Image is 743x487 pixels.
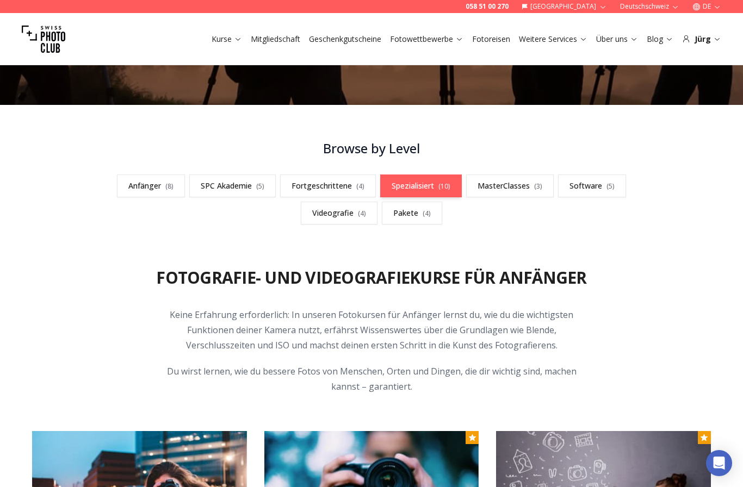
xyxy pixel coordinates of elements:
a: Spezialisiert(10) [380,174,462,197]
img: Swiss photo club [22,17,65,61]
a: SPC Akademie(5) [189,174,276,197]
a: Fotoreisen [472,34,510,45]
a: Videografie(4) [301,202,377,224]
a: Weitere Services [519,34,587,45]
a: Pakete(4) [382,202,442,224]
a: Anfänger(8) [117,174,185,197]
p: Keine Erfahrung erforderlich: In unseren Fotokursen für Anfänger lernst du, wie du die wichtigste... [163,307,580,353]
div: Jürg [682,34,721,45]
span: ( 10 ) [438,182,450,191]
a: 058 51 00 270 [466,2,509,11]
button: Fotoreisen [468,32,515,47]
button: Geschenkgutscheine [305,32,386,47]
div: Open Intercom Messenger [706,450,732,476]
span: ( 4 ) [356,182,364,191]
p: Du wirst lernen, wie du bessere Fotos von Menschen, Orten und Dingen, die dir wichtig sind, mache... [163,364,580,394]
a: Geschenkgutscheine [309,34,381,45]
a: Über uns [596,34,638,45]
span: ( 4 ) [423,209,431,218]
button: Mitgliedschaft [246,32,305,47]
button: Kurse [207,32,246,47]
a: Software(5) [558,174,626,197]
a: Fortgeschrittene(4) [280,174,376,197]
button: Fotowettbewerbe [386,32,468,47]
button: Über uns [592,32,642,47]
a: Kurse [212,34,242,45]
a: Fotowettbewerbe [390,34,463,45]
span: ( 5 ) [606,182,615,191]
a: Blog [647,34,673,45]
span: ( 5 ) [256,182,264,191]
button: Blog [642,32,678,47]
h2: Fotografie- und Videografiekurse für Anfänger [156,268,586,288]
span: ( 8 ) [165,182,174,191]
span: ( 4 ) [358,209,366,218]
span: ( 3 ) [534,182,542,191]
button: Weitere Services [515,32,592,47]
a: MasterClasses(3) [466,174,554,197]
h3: Browse by Level [102,140,641,157]
a: Mitgliedschaft [251,34,300,45]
